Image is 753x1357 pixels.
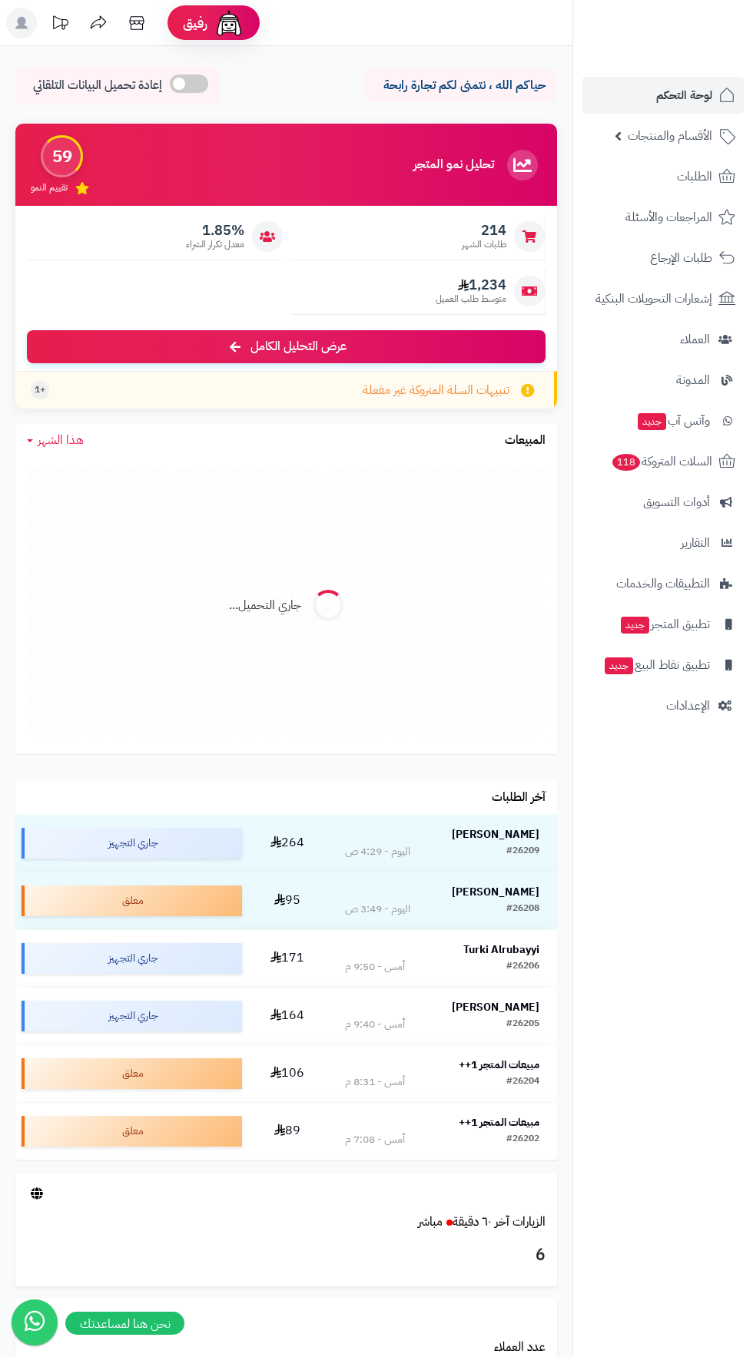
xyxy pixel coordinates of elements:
[345,1017,405,1032] div: أمس - 9:40 م
[363,382,509,399] span: تنبيهات السلة المتروكة غير مفعلة
[582,199,744,236] a: المراجعات والأسئلة
[248,1103,327,1160] td: 89
[582,687,744,724] a: الإعدادات
[582,484,744,521] a: أدوات التسويق
[248,1045,327,1102] td: 106
[452,884,539,900] strong: [PERSON_NAME]
[680,329,710,350] span: العملاء
[582,321,744,358] a: العملاء
[229,597,301,614] div: جاري التحميل...
[462,238,506,251] span: طلبات الشهر
[616,573,710,594] span: التطبيقات والخدمات
[345,959,405,975] div: أمس - 9:50 م
[505,434,546,448] h3: المبيعات
[459,1114,539,1130] strong: مبيعات المتجر 1++
[35,383,45,396] span: +1
[418,1213,546,1231] a: الزيارات آخر ٦٠ دقيقةمباشر
[22,1058,242,1089] div: معلق
[605,657,633,674] span: جديد
[603,654,710,676] span: تطبيق نقاط البيع
[506,1017,539,1032] div: #26205
[666,695,710,717] span: الإعدادات
[27,330,546,363] a: عرض التحليل الكامل
[611,451,712,472] span: السلات المتروكة
[595,288,712,309] span: إشعارات التحويلات البنكية
[462,222,506,239] span: 214
[376,77,546,94] p: حياكم الله ، نتمنى لكم تجارة رابحة
[22,828,242,859] div: جاري التجهيز
[214,8,244,38] img: ai-face.png
[506,902,539,917] div: #26208
[413,158,494,172] h3: تحليل نمو المتجر
[248,988,327,1044] td: 164
[31,181,68,194] span: تقييم النمو
[628,125,712,147] span: الأقسام والمنتجات
[612,454,640,471] span: 118
[506,959,539,975] div: #26206
[621,617,649,634] span: جديد
[452,826,539,842] strong: [PERSON_NAME]
[676,369,710,391] span: المدونة
[681,532,710,554] span: التقارير
[650,247,712,269] span: طلبات الإرجاع
[582,240,744,276] a: طلبات الإرجاع
[582,647,744,683] a: تطبيق نقاط البيعجديد
[582,443,744,480] a: السلات المتروكة118
[186,238,244,251] span: معدل تكرار الشراء
[38,431,84,449] span: هذا الشهر
[27,1243,546,1269] h3: 6
[582,606,744,643] a: تطبيق المتجرجديد
[625,207,712,228] span: المراجعات والأسئلة
[452,999,539,1015] strong: [PERSON_NAME]
[643,491,710,513] span: أدوات التسويق
[418,1213,443,1231] small: مباشر
[345,1074,405,1090] div: أمس - 8:31 م
[636,410,710,432] span: وآتس آب
[248,930,327,987] td: 171
[494,1338,546,1356] a: عدد العملاء
[582,158,744,195] a: الطلبات
[33,77,162,94] span: إعادة تحميل البيانات التلقائي
[248,815,327,872] td: 264
[248,872,327,929] td: 95
[22,943,242,974] div: جاري التجهيز
[582,565,744,602] a: التطبيقات والخدمات
[506,1132,539,1147] div: #26202
[345,1132,405,1147] div: أمس - 7:08 م
[186,222,244,239] span: 1.85%
[27,432,84,449] a: هذا الشهر
[638,413,666,430] span: جديد
[492,791,546,805] h3: آخر الطلبات
[582,402,744,439] a: وآتس آبجديد
[459,1057,539,1073] strong: مبيعات المتجر 1++
[506,1074,539,1090] div: #26204
[582,362,744,399] a: المدونة
[41,8,79,42] a: تحديثات المنصة
[506,844,539,859] div: #26209
[582,77,744,114] a: لوحة التحكم
[183,14,207,32] span: رفيق
[619,614,710,635] span: تطبيق المتجر
[22,1001,242,1031] div: جاري التجهيز
[22,1116,242,1147] div: معلق
[250,338,347,356] span: عرض التحليل الكامل
[463,942,539,958] strong: Turki Alrubayyi
[656,84,712,106] span: لوحة التحكم
[582,280,744,317] a: إشعارات التحويلات البنكية
[436,293,506,306] span: متوسط طلب العميل
[345,902,410,917] div: اليوم - 3:49 ص
[436,276,506,293] span: 1,234
[22,885,242,916] div: معلق
[582,525,744,561] a: التقارير
[677,166,712,187] span: الطلبات
[345,844,410,859] div: اليوم - 4:29 ص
